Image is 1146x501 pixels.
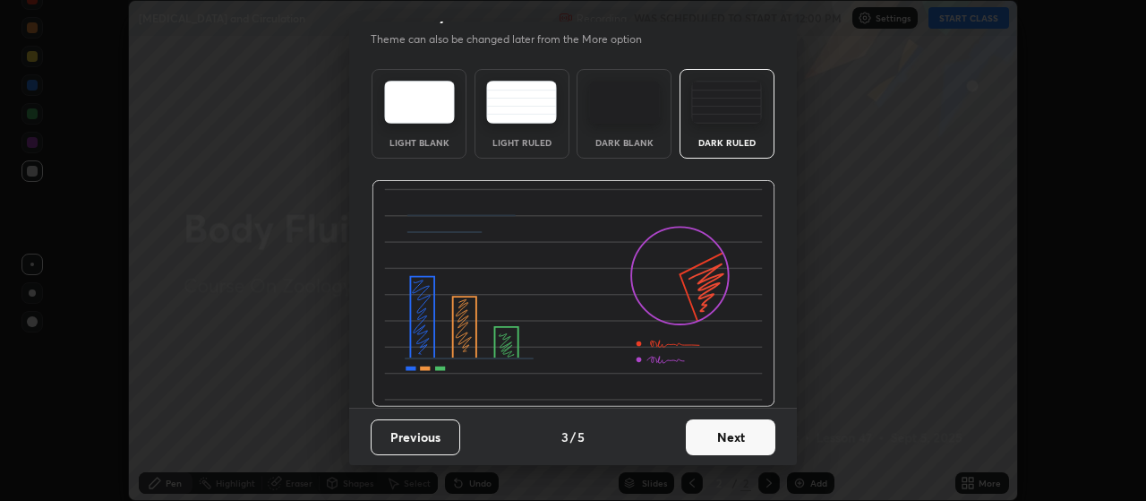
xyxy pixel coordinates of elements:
div: Dark Blank [588,138,660,147]
img: lightRuledTheme.5fabf969.svg [486,81,557,124]
h4: / [570,428,576,446]
img: lightTheme.e5ed3b09.svg [384,81,455,124]
h4: 3 [561,428,569,446]
img: darkTheme.f0cc69e5.svg [589,81,660,124]
p: Theme can also be changed later from the More option [371,31,661,48]
img: darkRuledThemeBanner.864f114c.svg [372,180,775,408]
div: Dark Ruled [691,138,763,147]
img: darkRuledTheme.de295e13.svg [691,81,762,124]
div: Light Blank [383,138,455,147]
button: Next [686,419,775,455]
h4: 5 [577,428,585,446]
button: Previous [371,419,460,455]
div: Light Ruled [486,138,558,147]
